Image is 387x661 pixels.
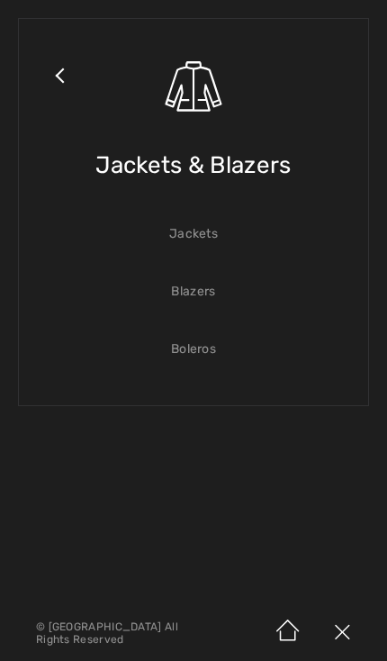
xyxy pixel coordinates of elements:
[315,605,369,661] img: X
[261,605,315,661] img: Home
[37,272,350,312] a: Blazers
[95,133,291,197] span: Jackets & Blazers
[36,620,202,646] p: © [GEOGRAPHIC_DATA] All Rights Reserved
[37,214,350,254] a: Jackets
[37,330,350,369] a: Boleros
